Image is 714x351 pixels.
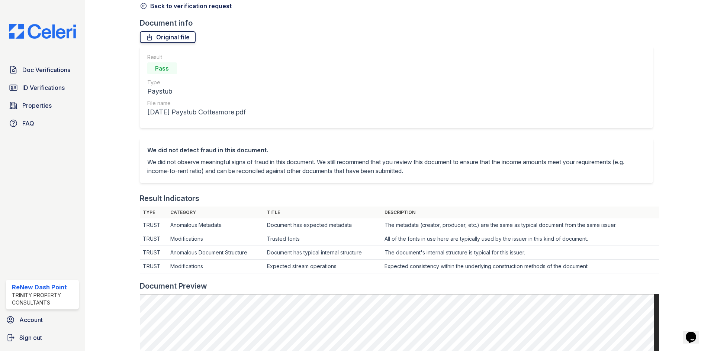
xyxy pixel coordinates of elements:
a: Properties [6,98,79,113]
div: Type [147,79,246,86]
td: Modifications [167,260,264,273]
div: Trinity Property Consultants [12,292,76,306]
div: Result [147,53,246,61]
td: TRUST [140,218,168,232]
div: [DATE] Paystub Cottesmore.pdf [147,107,246,117]
td: Expected stream operations [264,260,382,273]
th: Title [264,207,382,218]
img: CE_Logo_Blue-a8612792a0a2168367f1c8372b55b34899dd931a85d93a1a3d3e32e68fde9ad4.png [3,24,82,39]
a: Sign out [3,330,82,345]
span: ID Verifications [22,83,65,92]
th: Description [382,207,659,218]
td: Modifications [167,232,264,246]
div: Document Preview [140,281,207,291]
div: Document info [140,18,659,28]
a: FAQ [6,116,79,131]
th: Category [167,207,264,218]
div: Pass [147,62,177,74]
span: FAQ [22,119,34,128]
td: The document's internal structure is typical for this issuer. [382,246,659,260]
a: Doc Verifications [6,62,79,77]
td: TRUST [140,260,168,273]
th: Type [140,207,168,218]
p: We did not observe meaningful signs of fraud in this document. We still recommend that you review... [147,157,646,175]
td: Expected consistency within the underlying construction methods of the document. [382,260,659,273]
div: We did not detect fraud in this document. [147,146,646,155]
td: TRUST [140,232,168,246]
td: TRUST [140,246,168,260]
td: Anomalous Document Structure [167,246,264,260]
a: ID Verifications [6,80,79,95]
iframe: chat widget [683,321,707,344]
td: Document has typical internal structure [264,246,382,260]
td: All of the fonts in use here are typically used by the issuer in this kind of document. [382,232,659,246]
a: Account [3,312,82,327]
a: Original file [140,31,196,43]
span: Doc Verifications [22,65,70,74]
div: Result Indicators [140,193,199,204]
span: Properties [22,101,52,110]
div: ReNew Dash Point [12,283,76,292]
td: Trusted fonts [264,232,382,246]
span: Account [19,315,43,324]
td: Anomalous Metadata [167,218,264,232]
div: File name [147,100,246,107]
td: The metadata (creator, producer, etc.) are the same as typical document from the same issuer. [382,218,659,232]
div: Paystub [147,86,246,97]
td: Document has expected metadata [264,218,382,232]
span: Sign out [19,333,42,342]
a: Back to verification request [140,1,232,10]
